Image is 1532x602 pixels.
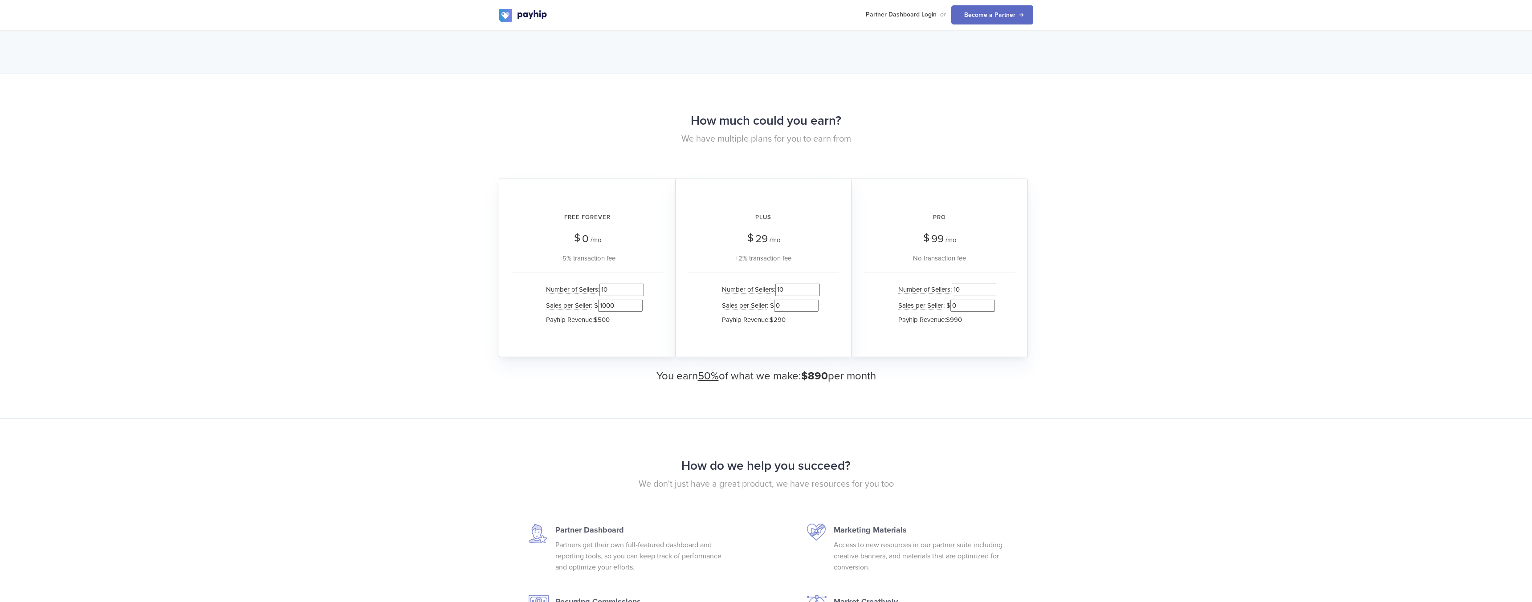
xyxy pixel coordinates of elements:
[923,228,929,248] span: $
[512,253,663,264] div: +5% transaction fee
[546,316,592,324] span: Payhip Revenue
[898,316,945,324] span: Payhip Revenue
[499,454,1033,478] h2: How do we help you succeed?
[722,285,774,294] span: Number of Sellers
[542,313,644,326] li: :
[717,298,820,313] li: : $
[894,282,996,297] li: :
[499,9,548,22] img: logo.svg
[717,282,820,297] li: :
[594,316,610,324] span: $500
[574,228,580,248] span: $
[894,313,996,326] li: :
[834,524,1007,536] p: Marketing Materials
[512,206,663,229] h2: Free Forever
[807,524,826,541] img: free-trial-icon.svg
[946,316,962,324] span: $990
[722,301,767,310] span: Sales per Seller
[542,282,644,297] li: :
[864,253,1015,264] div: No transaction fee
[931,232,944,245] span: 99
[529,524,547,543] img: embed-memberships-icon.svg
[770,236,781,244] span: /mo
[894,298,996,313] li: : $
[801,370,828,382] span: $890
[722,316,768,324] span: Payhip Revenue
[755,232,768,245] span: 29
[499,478,1033,491] p: We don't just have a great product, we have resources for you too
[546,301,591,310] span: Sales per Seller
[555,524,729,536] p: Partner Dashboard
[898,301,943,310] span: Sales per Seller
[747,228,754,248] span: $
[864,206,1015,229] h2: Pro
[555,540,729,573] p: Partners get their own full-featured dashboard and reporting tools, so you can keep track of perf...
[898,285,950,294] span: Number of Sellers
[591,236,602,244] span: /mo
[717,313,820,326] li: :
[698,370,719,382] u: 50%
[582,232,589,245] span: 0
[499,133,1033,146] p: We have multiple plans for you to earn from
[688,253,839,264] div: +2% transaction fee
[834,540,1007,573] p: Access to new resources in our partner suite including creative banners, and materials that are o...
[499,370,1033,382] h3: You earn of what we make: per month
[945,236,957,244] span: /mo
[546,285,598,294] span: Number of Sellers
[542,298,644,313] li: : $
[688,206,839,229] h2: Plus
[951,5,1033,24] a: Become a Partner
[499,109,1033,133] h2: How much could you earn?
[770,316,786,324] span: $290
